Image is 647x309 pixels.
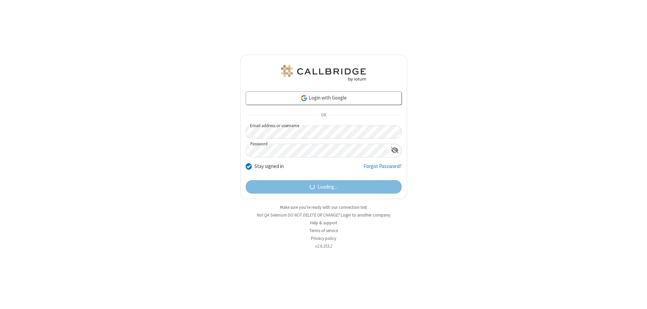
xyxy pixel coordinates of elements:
div: Show password [388,144,401,157]
a: Help & support [310,220,337,226]
span: OR [318,111,329,120]
button: Login to another company [341,212,390,218]
a: Terms of service [309,228,338,233]
a: Login with Google [246,91,402,105]
button: Loading... [246,180,402,194]
span: Loading... [317,183,337,191]
a: Forgot Password? [364,163,402,175]
input: Password [246,144,388,157]
a: Privacy policy [311,235,336,241]
li: Not QA Selenium DO NOT DELETE OR CHANGE? [240,212,407,218]
a: Make sure you're ready with our connection test [280,204,367,210]
li: v2.6.353.2 [240,243,407,249]
img: QA Selenium DO NOT DELETE OR CHANGE [280,65,367,81]
label: Stay signed in [254,163,284,170]
iframe: Chat [630,291,642,304]
img: google-icon.png [300,94,308,102]
input: Email address or username [246,125,402,139]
